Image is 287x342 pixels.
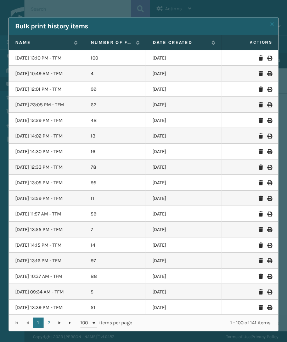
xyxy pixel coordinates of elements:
span: 100 [80,319,91,326]
td: 48 [84,113,146,128]
td: [DATE] [146,144,221,159]
td: [DATE] [146,128,221,144]
td: 78 [84,159,146,175]
span: Go to the last page [67,320,73,326]
td: [DATE] [146,269,221,284]
a: Go to the last page [65,318,75,328]
label: Name [15,39,71,46]
i: Print Bulk History [267,87,271,92]
td: 99 [84,82,146,97]
i: Delete [259,227,263,232]
td: [DATE] [146,50,221,66]
p: [DATE] 12:01 PM - TFM [15,86,78,93]
p: [DATE] 09:34 AM - TFM [15,288,78,296]
p: [DATE] 13:39 PM - TFM [15,304,78,311]
p: [DATE] 13:16 PM - TFM [15,257,78,264]
p: [DATE] 12:29 PM - TFM [15,117,78,124]
p: [DATE] 13:05 PM - TFM [15,179,78,186]
i: Print Bulk History [267,149,271,154]
i: Print Bulk History [267,227,271,232]
td: [DATE] [146,222,221,237]
td: 4 [84,66,146,82]
a: 1 [33,318,44,328]
i: Print Bulk History [267,212,271,217]
div: 1 - 100 of 141 items [142,319,270,326]
a: Go to the next page [54,318,65,328]
td: [DATE] [146,191,221,206]
td: 11 [84,191,146,206]
td: 97 [84,253,146,269]
td: [DATE] [146,159,221,175]
p: [DATE] 14:30 PM - TFM [15,148,78,155]
p: [DATE] 11:57 AM - TFM [15,211,78,218]
i: Print Bulk History [267,196,271,201]
i: Print Bulk History [267,180,271,185]
p: [DATE] 14:02 PM - TFM [15,133,78,140]
i: Print Bulk History [267,134,271,139]
label: Number of Fulfillment Orders. [91,39,133,46]
td: [DATE] [146,113,221,128]
i: Delete [259,243,263,248]
td: 13 [84,128,146,144]
td: 5 [84,284,146,300]
p: [DATE] 10:37 AM - TFM [15,273,78,280]
i: Print Bulk History [267,243,271,248]
td: 95 [84,175,146,191]
i: Delete [259,71,263,76]
i: Delete [259,134,263,139]
i: Delete [259,196,263,201]
td: [DATE] [146,284,221,300]
h2: Bulk print history items [15,22,88,30]
i: Delete [259,165,263,170]
i: Delete [259,258,263,263]
td: [DATE] [146,175,221,191]
i: Print Bulk History [267,305,271,310]
i: Print Bulk History [267,71,271,76]
td: 16 [84,144,146,159]
span: Go to the next page [57,320,62,326]
i: Print Bulk History [267,102,271,107]
td: 62 [84,97,146,113]
i: Delete [259,290,263,295]
i: Delete [259,149,263,154]
i: Delete [259,180,263,185]
td: [DATE] [146,253,221,269]
p: [DATE] 13:59 PM - TFM [15,195,78,202]
td: 7 [84,222,146,237]
td: 51 [84,300,146,315]
i: Delete [259,102,263,107]
td: [DATE] [146,97,221,113]
td: 59 [84,206,146,222]
label: Date created [153,39,208,46]
i: Delete [259,56,263,61]
p: [DATE] 13:10 PM - TFM [15,55,78,62]
td: [DATE] [146,237,221,253]
p: [DATE] 23:08 PM - TFM [15,101,78,108]
td: 14 [84,237,146,253]
i: Print Bulk History [267,118,271,123]
p: [DATE] 10:49 AM - TFM [15,70,78,77]
td: [DATE] [146,66,221,82]
i: Print Bulk History [267,258,271,263]
i: Delete [259,87,263,92]
a: 2 [44,318,54,328]
td: 100 [84,50,146,66]
p: [DATE] 14:15 PM - TFM [15,242,78,249]
td: 88 [84,269,146,284]
td: [DATE] [146,300,221,315]
i: Delete [259,305,263,310]
td: [DATE] [146,82,221,97]
td: [DATE] [146,206,221,222]
p: [DATE] 13:55 PM - TFM [15,226,78,233]
i: Print Bulk History [267,56,271,61]
i: Print Bulk History [267,165,271,170]
span: Actions [224,37,277,48]
p: [DATE] 12:33 PM - TFM [15,164,78,171]
i: Delete [259,274,263,279]
i: Delete [259,118,263,123]
i: Delete [259,212,263,217]
i: Print Bulk History [267,290,271,295]
i: Print Bulk History [267,274,271,279]
span: items per page [80,318,132,328]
